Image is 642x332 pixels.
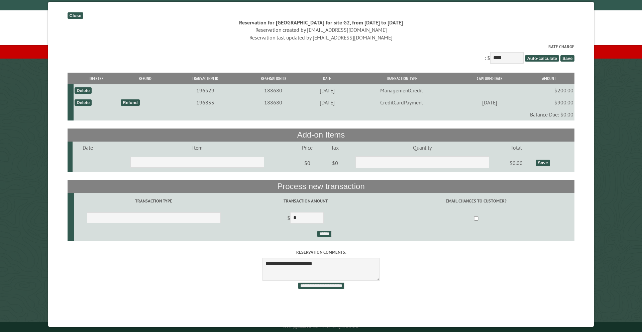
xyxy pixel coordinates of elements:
[234,198,377,204] label: Transaction Amount
[68,12,83,19] div: Close
[68,180,575,193] th: Process new transaction
[73,142,103,154] td: Date
[233,209,378,228] td: $
[68,129,575,141] th: Add-on Items
[498,142,535,154] td: Total
[103,142,292,154] td: Item
[292,142,323,154] td: Price
[323,154,347,172] td: $0
[171,84,240,96] td: 196529
[68,26,575,33] div: Reservation created by [EMAIL_ADDRESS][DOMAIN_NAME]
[74,108,574,120] td: Balance Due: $0.00
[68,44,575,50] label: Rate Charge
[306,73,347,84] th: Date
[292,154,323,172] td: $0
[306,96,347,108] td: [DATE]
[240,73,307,84] th: Reservation ID
[348,84,456,96] td: ManagementCredit
[347,142,498,154] td: Quantity
[68,249,575,255] label: Reservation comments:
[524,96,574,108] td: $900.00
[68,19,575,26] div: Reservation for [GEOGRAPHIC_DATA] for site G2, from [DATE] to [DATE]
[240,96,307,108] td: 188680
[68,44,575,65] div: : $
[525,55,559,62] span: Auto-calculate
[171,73,240,84] th: Transaction ID
[75,87,92,94] div: Delete
[323,142,347,154] td: Tax
[536,160,550,166] div: Save
[75,198,232,204] label: Transaction Type
[348,96,456,108] td: CreditCardPayment
[121,99,140,106] div: Refund
[283,325,359,329] small: © Campground Commander LLC. All rights reserved.
[120,73,171,84] th: Refund
[240,84,307,96] td: 188680
[524,73,574,84] th: Amount
[171,96,240,108] td: 196833
[74,73,120,84] th: Delete?
[456,73,524,84] th: Captured Date
[524,84,574,96] td: $200.00
[348,73,456,84] th: Transaction Type
[75,99,92,106] div: Delete
[560,55,574,62] span: Save
[379,198,573,204] label: Email changes to customer?
[68,34,575,41] div: Reservation last updated by [EMAIL_ADDRESS][DOMAIN_NAME]
[456,96,524,108] td: [DATE]
[306,84,347,96] td: [DATE]
[498,154,535,172] td: $0.00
